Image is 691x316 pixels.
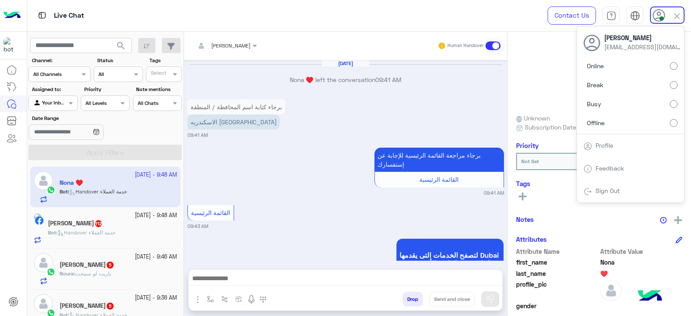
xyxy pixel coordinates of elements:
a: tab [602,6,620,25]
p: Nona ♥️ left the conversation [187,75,504,84]
span: ياريت لو سمحت [75,270,111,277]
img: select flow [207,296,214,303]
small: [DATE] - 9:36 AM [135,294,177,302]
input: Online [670,62,678,70]
span: [PERSON_NAME] [211,42,250,49]
img: WhatsApp [47,268,55,276]
button: Send and close [429,292,475,307]
a: Feedback [596,164,624,172]
img: Facebook [35,216,44,225]
span: Attribute Value [600,247,683,256]
label: Tags [149,57,181,64]
b: : [60,270,75,277]
h6: [DATE] [322,60,369,66]
img: tab [583,164,592,173]
h6: Tags [516,180,682,187]
input: Offline [670,119,678,127]
label: Date Range [32,114,129,122]
img: tab [606,11,616,21]
span: Break [587,80,603,89]
p: 25/9/2025, 9:41 AM [187,99,285,114]
label: Priority [84,85,129,93]
img: defaultAdmin.png [34,253,53,272]
h6: Attributes [516,235,547,243]
img: tab [583,142,592,151]
span: profile_pic [516,280,599,300]
span: 5 [107,303,114,310]
small: [DATE] - 9:48 AM [135,212,177,220]
div: Select [149,69,166,79]
h5: Ahmed nagy [60,302,114,310]
img: send attachment [193,294,203,305]
span: 112 [95,220,102,227]
img: picture [34,213,41,221]
button: Trigger scenario [218,292,232,306]
img: tab [37,10,48,21]
button: create order [232,292,246,306]
small: 09:41 AM [484,190,504,196]
span: 5 [107,262,114,269]
small: 09:43 AM [187,223,208,230]
span: Online [587,61,604,70]
span: Busy [587,99,601,108]
img: Trigger scenario [221,296,228,303]
span: Noura [60,270,74,277]
p: Live Chat [54,10,84,22]
span: first_name [516,258,599,267]
img: send voice note [246,294,257,305]
img: notes [660,217,667,224]
button: Apply Filters [29,145,182,160]
h5: Mahmoud Tawfiek [48,220,103,227]
label: Channel: [32,57,90,64]
span: Attribute Name [516,247,599,256]
span: Offline [587,118,605,127]
label: Status [97,57,142,64]
button: select flow [203,292,218,306]
a: Profile [596,142,613,149]
b: : [48,229,57,236]
p: 25/9/2025, 9:41 AM [374,148,504,172]
span: last_name [516,269,599,278]
img: 1403182699927242 [3,38,19,53]
img: create order [235,296,242,303]
span: gender [516,301,599,310]
img: defaultAdmin.png [600,280,622,301]
span: لتصفح الخدمات التى يقدمها Dubai Phone اختر من القائمة الأتية 🌟 [399,251,501,267]
img: tab [630,11,640,21]
p: 25/9/2025, 9:41 AM [187,114,280,130]
span: القائمة الرئيسية [419,176,459,183]
img: defaultAdmin.png [34,294,53,313]
span: Subscription Date : [DATE] [525,123,599,132]
small: Human Handover [447,42,484,49]
h6: Notes [516,215,534,223]
img: close [672,11,682,21]
img: send message [486,295,494,303]
img: add [674,216,682,224]
b: Not Set [521,158,539,164]
span: Unknown [516,114,550,123]
a: Contact Us [548,6,596,25]
h6: Priority [516,142,539,149]
img: Logo [3,6,21,25]
span: Handover خدمة العملاء [57,229,115,236]
small: 09:41 AM [187,132,208,139]
small: [DATE] - 9:46 AM [135,253,177,261]
h5: Noura Ibrahim [60,261,114,269]
span: القائمة الرئيسية [191,209,230,216]
span: [EMAIL_ADDRESS][DOMAIN_NAME] [604,42,682,51]
span: Bot [48,229,56,236]
span: Nona [600,258,683,267]
span: 09:41 AM [375,76,401,83]
span: search [116,41,126,51]
button: search [111,38,132,57]
span: null [600,301,683,310]
label: Assigned to: [32,85,76,93]
button: Drop [403,292,423,307]
label: Note mentions [136,85,181,93]
img: hulul-logo.png [635,281,665,312]
input: Break [670,81,678,89]
img: tab [583,187,592,196]
img: make a call [260,296,266,303]
input: Busy [670,100,678,108]
a: Sign Out [596,187,620,194]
